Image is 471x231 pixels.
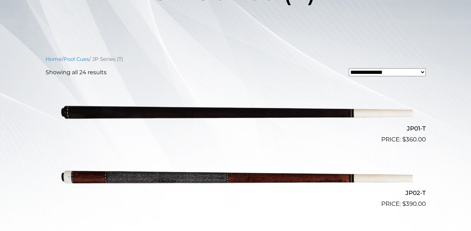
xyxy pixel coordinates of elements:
bdi: 360.00 [402,136,426,143]
nav: Breadcrumb [46,55,426,63]
select: Shop order [349,68,426,76]
bdi: 390.00 [402,200,426,207]
a: JP02-T $390.00 [46,147,426,209]
h2: JP01-T [46,122,426,135]
a: JP01-T $360.00 [46,82,426,144]
span: $ [402,136,406,143]
a: Home [46,56,62,62]
span: $ [402,200,406,207]
p: Showing all 24 results [46,68,107,77]
img: JP01-T [59,82,413,141]
img: JP02-T [59,147,413,206]
h2: JP02-T [46,187,426,199]
a: Pool Cues [63,56,89,62]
